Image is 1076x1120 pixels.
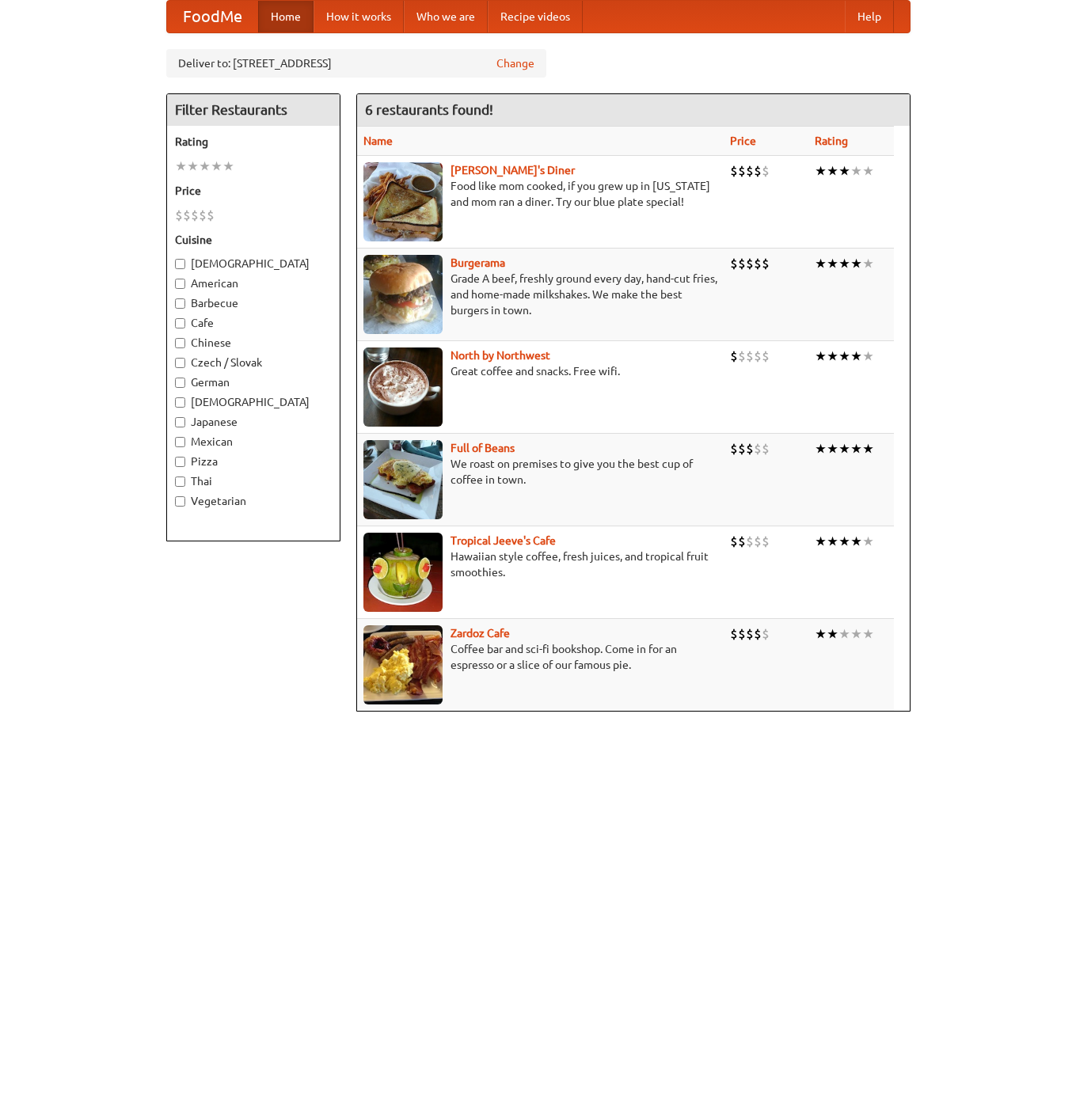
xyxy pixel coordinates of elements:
[730,440,738,457] li: $
[827,255,838,272] li: ★
[815,255,827,272] li: ★
[451,442,515,454] a: Full of Beans
[838,162,850,180] li: ★
[363,363,717,379] p: Great coffee and snacks. Free wifi.
[762,347,770,365] li: $
[175,496,185,507] input: Vegetarian
[363,533,443,612] img: jeeves.jpg
[850,162,862,180] li: ★
[175,414,332,430] label: Japanese
[175,295,332,311] label: Barbecue
[175,374,332,390] label: German
[845,1,894,32] a: Help
[363,255,443,334] img: burgerama.jpg
[738,347,746,365] li: $
[838,440,850,457] li: ★
[738,440,746,457] li: $
[175,279,185,289] input: American
[862,347,874,365] li: ★
[175,298,185,309] input: Barbecue
[827,347,838,365] li: ★
[738,533,746,550] li: $
[730,347,738,365] li: $
[199,158,211,175] li: ★
[451,349,550,362] b: North by Northwest
[222,158,234,175] li: ★
[363,135,393,147] a: Name
[175,476,185,487] input: Thai
[175,134,332,150] h5: Rating
[838,533,850,550] li: ★
[754,533,762,550] li: $
[862,255,874,272] li: ★
[746,162,754,180] li: $
[175,378,185,388] input: German
[762,162,770,180] li: $
[738,255,746,272] li: $
[166,49,546,78] div: Deliver to: [STREET_ADDRESS]
[850,347,862,365] li: ★
[175,207,183,224] li: $
[314,1,404,32] a: How it works
[175,335,332,351] label: Chinese
[175,256,332,271] label: [DEMOGRAPHIC_DATA]
[850,440,862,457] li: ★
[850,533,862,550] li: ★
[762,533,770,550] li: $
[815,440,827,457] li: ★
[175,259,185,269] input: [DEMOGRAPHIC_DATA]
[827,533,838,550] li: ★
[451,164,575,177] a: [PERSON_NAME]'s Diner
[175,397,185,408] input: [DEMOGRAPHIC_DATA]
[363,178,717,210] p: Food like mom cooked, if you grew up in [US_STATE] and mom ran a diner. Try our blue plate special!
[175,318,185,328] input: Cafe
[363,549,717,580] p: Hawaiian style coffee, fresh juices, and tropical fruit smoothies.
[167,94,340,126] h4: Filter Restaurants
[363,625,443,704] img: zardoz.jpg
[363,456,717,488] p: We roast on premises to give you the best cup of coffee in town.
[207,207,215,224] li: $
[862,162,874,180] li: ★
[838,255,850,272] li: ★
[754,255,762,272] li: $
[175,315,332,331] label: Cafe
[175,437,185,447] input: Mexican
[862,533,874,550] li: ★
[838,347,850,365] li: ★
[451,627,510,640] a: Zardoz Cafe
[451,534,556,547] a: Tropical Jeeve's Cafe
[175,473,332,489] label: Thai
[827,440,838,457] li: ★
[762,440,770,457] li: $
[862,440,874,457] li: ★
[730,625,738,643] li: $
[363,347,443,427] img: north.jpg
[746,255,754,272] li: $
[365,102,493,117] ng-pluralize: 6 restaurants found!
[746,533,754,550] li: $
[488,1,583,32] a: Recipe videos
[258,1,314,32] a: Home
[211,158,222,175] li: ★
[738,162,746,180] li: $
[762,625,770,643] li: $
[175,232,332,248] h5: Cuisine
[730,135,756,147] a: Price
[175,417,185,427] input: Japanese
[496,55,534,71] a: Change
[850,625,862,643] li: ★
[754,162,762,180] li: $
[746,347,754,365] li: $
[746,440,754,457] li: $
[175,394,332,410] label: [DEMOGRAPHIC_DATA]
[175,355,332,370] label: Czech / Slovak
[175,454,332,469] label: Pizza
[827,162,838,180] li: ★
[187,158,199,175] li: ★
[175,338,185,348] input: Chinese
[754,347,762,365] li: $
[730,533,738,550] li: $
